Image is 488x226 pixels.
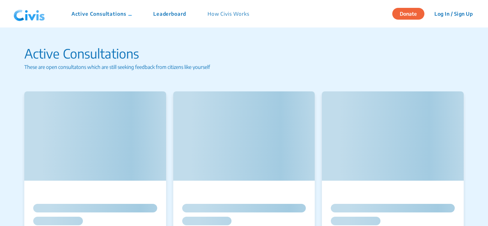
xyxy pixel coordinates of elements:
img: navlogo.png [11,3,48,25]
p: Active Consultations [24,44,463,63]
p: How Civis Works [208,10,249,17]
a: Donate [392,10,430,17]
p: These are open consultatons which are still seeking feedback from citizens like yourself [24,63,463,71]
p: Active Consultations [71,10,132,17]
button: Log In / Sign Up [430,8,477,19]
button: Donate [392,8,424,20]
p: Leaderboard [153,10,186,17]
